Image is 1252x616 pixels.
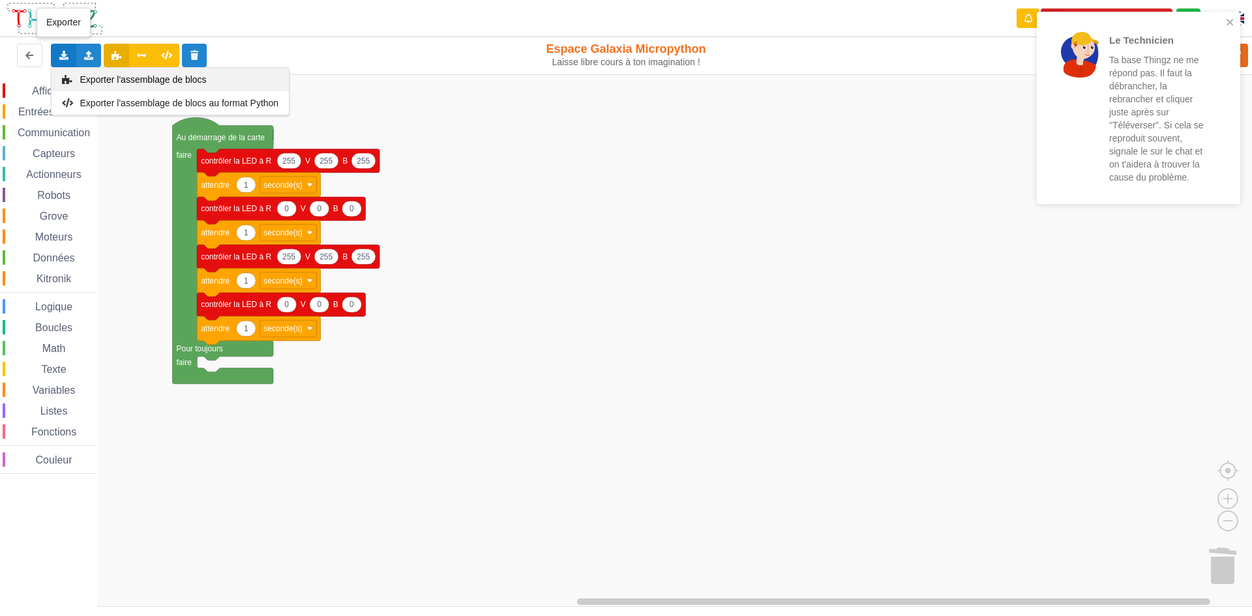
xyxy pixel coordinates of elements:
button: close [1226,17,1235,29]
span: Math [40,343,68,354]
text: 1 [244,324,248,333]
text: faire [177,358,192,367]
text: 255 [282,156,295,166]
span: Entrées/Sorties [16,106,91,117]
span: Variables [31,385,78,396]
text: contrôler la LED à R [201,252,271,261]
div: Exporter [37,8,91,37]
span: Actionneurs [24,169,83,180]
text: seconde(s) [263,180,302,189]
span: Capteurs [31,148,77,159]
div: Espace Galaxia Micropython [517,42,736,68]
text: V [301,204,306,213]
text: 255 [357,156,370,166]
text: 0 [317,300,321,309]
span: Communication [16,127,92,138]
text: 1 [244,180,248,189]
text: 255 [320,252,333,261]
span: Moteurs [33,231,75,242]
p: Le Technicien [1109,33,1211,47]
span: Fonctions [29,426,78,437]
text: contrôler la LED à R [201,156,271,166]
text: B [342,252,348,261]
span: Kitronik [35,273,73,284]
div: Génère le code associé à l'assemblage de blocs et exporte le code dans un fichier Python [52,91,289,115]
span: Listes [38,405,70,417]
button: Appairer une carte [1041,8,1172,29]
text: contrôler la LED à R [201,204,271,213]
text: Pour toujours [177,344,223,353]
span: Affichage [30,85,77,96]
p: Ta base Thingz ne me répond pas. Il faut la débrancher, la rebrancher et cliquer juste après sur ... [1109,53,1211,184]
span: Exporter l'assemblage de blocs au format Python [80,98,279,108]
text: contrôler la LED à R [201,300,271,309]
span: Robots [35,190,72,201]
text: 1 [244,228,248,237]
text: faire [177,151,192,160]
text: 0 [284,300,289,309]
text: 0 [284,204,289,213]
img: thingz_logo.png [6,1,104,36]
text: attendre [201,276,230,285]
div: Laisse libre cours à ton imagination ! [517,57,736,68]
text: 0 [350,204,354,213]
text: 0 [350,300,354,309]
span: Texte [39,364,68,375]
span: Couleur [34,454,74,465]
span: Données [31,252,77,263]
text: attendre [201,228,230,237]
text: V [305,252,310,261]
text: V [305,156,310,166]
div: Exporter l'assemblage au format blockly [52,68,289,91]
text: 255 [282,252,295,261]
text: 1 [244,276,248,285]
text: Au démarrage de la carte [177,133,265,142]
span: Boucles [33,322,74,333]
text: B [342,156,348,166]
text: attendre [201,324,230,333]
text: 0 [317,204,321,213]
text: 255 [320,156,333,166]
text: seconde(s) [263,276,302,285]
text: 255 [357,252,370,261]
span: Exporter l'assemblage de blocs [80,74,207,85]
text: seconde(s) [263,324,302,333]
text: seconde(s) [263,228,302,237]
text: B [333,204,338,213]
text: B [333,300,338,309]
span: Logique [33,301,74,312]
text: V [301,300,306,309]
span: Grove [38,211,70,222]
text: attendre [201,180,230,189]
